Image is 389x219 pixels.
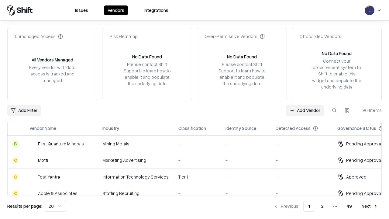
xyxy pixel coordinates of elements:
div: C [12,157,19,163]
div: B [12,141,19,147]
div: - [225,141,266,147]
div: Information Technology Services [102,174,169,180]
div: - [225,157,266,163]
button: Issues [71,5,92,15]
button: 49 [342,201,357,212]
div: Classification [178,125,206,131]
img: Test Yantra [29,174,36,180]
div: First Quantum Minerals [38,141,84,147]
div: Tier 1 [178,174,216,180]
div: Please contact Shift Support to learn how to enable it and populate the underlying data [122,61,172,87]
div: Please contact Shift Support to learn how to enable it and populate the underlying data [217,61,267,87]
div: Mining Metals [102,141,169,147]
div: All Vendors Managed [32,57,73,63]
div: C [12,190,19,196]
div: Risk Heatmap [110,33,138,40]
div: Detected Access [276,125,311,131]
div: Test Yantra [38,174,60,180]
div: Over-Permissive Vendors [205,33,265,40]
div: Offboarded Vendors [299,33,341,40]
button: 1 [303,201,315,212]
div: 964 items [357,107,382,113]
div: Marketing Advertising [102,157,169,163]
div: Staffing Recruiting [102,190,169,196]
div: Vendor Name [29,125,56,131]
div: Apple & Associates [38,190,77,196]
img: First Quantum Minerals [29,141,36,147]
nav: pagination [270,201,382,212]
div: Motti [38,157,48,163]
div: - [276,141,328,147]
div: - [178,190,216,196]
div: Approved [346,174,367,180]
div: C [12,174,19,180]
div: Every vendor with data access is tracked and managed [27,64,77,83]
button: Vendors [104,5,128,15]
div: Governance Status [337,125,376,131]
div: - [276,157,328,163]
div: - [276,174,328,180]
button: Integrations [140,5,172,15]
div: Unmanaged Access [15,33,63,40]
div: - [276,190,328,196]
div: - [178,157,216,163]
div: - [178,141,216,147]
div: Connect your procurement system to Shift to enable this widget and populate the underlying data [312,58,362,90]
img: Motti [29,157,36,163]
a: Add Vendor [286,105,324,116]
p: Results per page: [7,203,42,209]
div: Pending Approval [346,141,382,147]
div: Identity Source [225,125,256,131]
div: Pending Approval [346,157,382,163]
div: Pending Approval [346,190,382,196]
div: - [225,190,266,196]
div: Industry [102,125,119,131]
button: Add Filter [7,105,41,116]
div: No Data Found [322,50,352,57]
button: Next [358,201,382,212]
img: Apple & Associates [29,190,36,196]
button: 2 [316,201,329,212]
div: No Data Found [132,54,162,60]
div: - [225,174,266,180]
div: No Data Found [227,54,257,60]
